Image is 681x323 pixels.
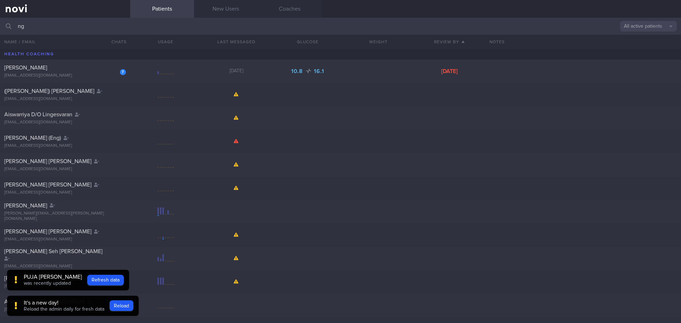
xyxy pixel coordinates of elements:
[87,275,124,285] button: Refresh data
[24,273,82,280] div: PUJA [PERSON_NAME]
[4,182,92,188] span: [PERSON_NAME] [PERSON_NAME]
[414,35,485,49] button: Review By
[102,35,130,49] button: Chats
[4,120,126,125] div: [EMAIL_ADDRESS][DOMAIN_NAME]
[4,299,85,305] span: ANASUYA D/O DHORAISINGAM
[4,284,126,289] div: [EMAIL_ADDRESS][DOMAIN_NAME]
[4,167,126,172] div: [EMAIL_ADDRESS][DOMAIN_NAME]
[4,249,103,254] span: [PERSON_NAME] Seh [PERSON_NAME]
[4,88,94,94] span: ([PERSON_NAME]) [PERSON_NAME]
[4,73,126,78] div: [EMAIL_ADDRESS][DOMAIN_NAME]
[4,112,72,117] span: Aiswarriya D/O Lingesvaran
[291,68,305,74] span: 10.8
[229,68,243,73] span: [DATE]
[110,300,133,311] button: Reload
[4,229,92,234] span: [PERSON_NAME] [PERSON_NAME]
[272,35,343,49] button: Glucose
[4,158,92,164] span: [PERSON_NAME] [PERSON_NAME]
[4,96,126,102] div: [EMAIL_ADDRESS][DOMAIN_NAME]
[314,68,324,74] span: 16.1
[24,307,104,312] span: Reload the admin daily for fresh data
[4,190,126,195] div: [EMAIL_ADDRESS][DOMAIN_NAME]
[4,264,126,269] div: [EMAIL_ADDRESS][DOMAIN_NAME]
[201,35,272,49] button: Last Messaged
[620,21,677,32] button: All active patients
[130,35,201,49] div: Usage
[4,307,126,312] div: [EMAIL_ADDRESS][DOMAIN_NAME]
[485,35,681,49] div: Notes
[343,35,414,49] button: Weight
[24,281,71,286] span: was recently updated
[4,143,126,149] div: [EMAIL_ADDRESS][DOMAIN_NAME]
[4,237,126,242] div: [EMAIL_ADDRESS][DOMAIN_NAME]
[4,203,47,208] span: [PERSON_NAME]
[4,135,61,141] span: [PERSON_NAME] (Eng)
[120,69,126,75] div: 7
[4,275,92,281] span: [PERSON_NAME] [PERSON_NAME]
[4,211,126,222] div: [PERSON_NAME][EMAIL_ADDRESS][PERSON_NAME][DOMAIN_NAME]
[414,68,485,75] div: [DATE]
[4,65,47,71] span: [PERSON_NAME]
[24,299,104,306] div: It's a new day!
